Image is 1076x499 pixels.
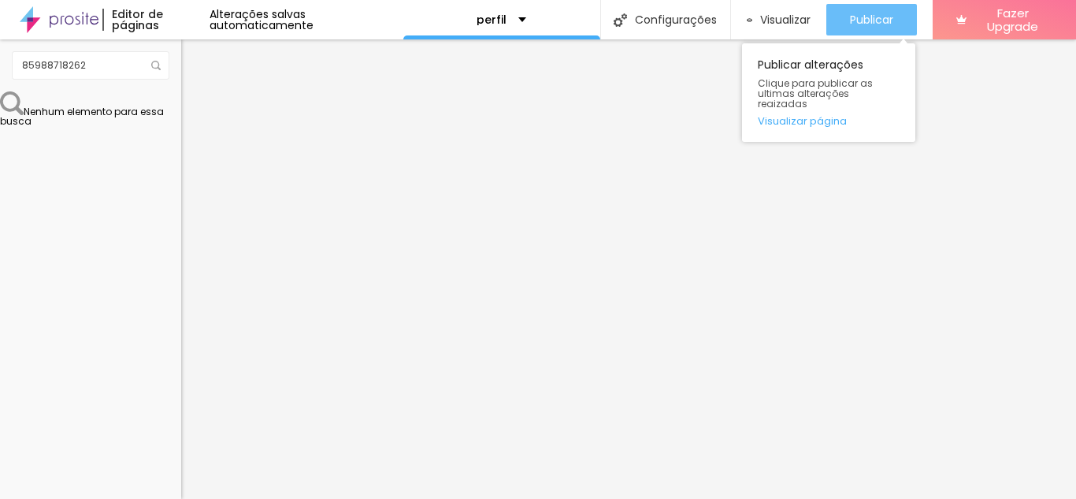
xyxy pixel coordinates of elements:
[973,6,1052,34] span: Fazer Upgrade
[742,43,915,142] div: Publicar alterações
[102,9,209,31] div: Editor de páginas
[731,4,827,35] button: Visualizar
[151,61,161,70] img: Icone
[747,13,753,27] img: view-1.svg
[210,9,403,31] div: Alterações salvas automaticamente
[758,116,900,126] a: Visualizar página
[181,39,1076,499] iframe: Editor
[477,14,506,25] p: perfil
[760,13,811,26] span: Visualizar
[614,13,627,27] img: Icone
[758,78,900,110] span: Clique para publicar as ultimas alterações reaizadas
[850,13,893,26] span: Publicar
[826,4,917,35] button: Publicar
[12,51,169,80] input: Buscar elemento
